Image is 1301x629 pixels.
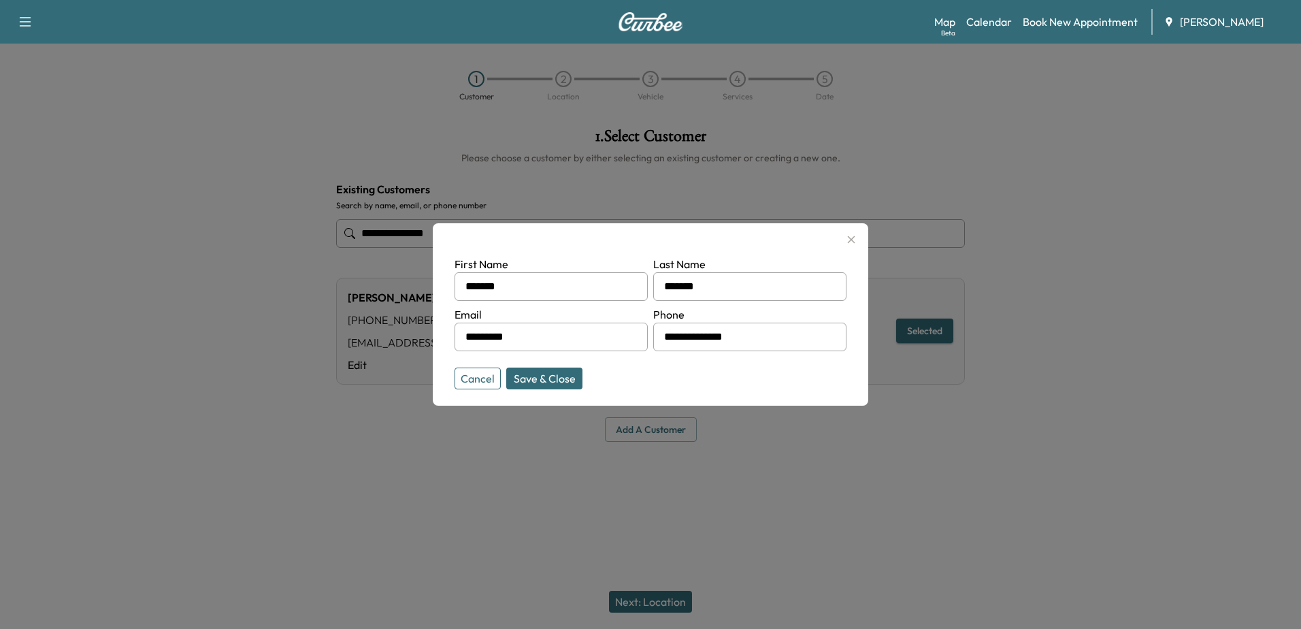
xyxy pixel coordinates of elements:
[1023,14,1138,30] a: Book New Appointment
[941,28,955,38] div: Beta
[455,368,501,389] button: Cancel
[966,14,1012,30] a: Calendar
[455,308,482,321] label: Email
[653,308,685,321] label: Phone
[506,368,582,389] button: Save & Close
[455,257,508,271] label: First Name
[618,12,683,31] img: Curbee Logo
[934,14,955,30] a: MapBeta
[653,257,706,271] label: Last Name
[1180,14,1264,30] span: [PERSON_NAME]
